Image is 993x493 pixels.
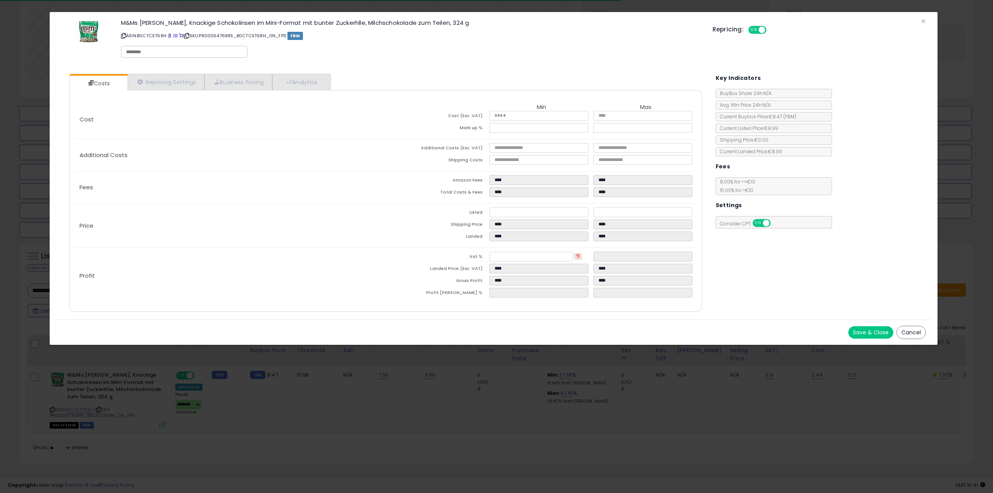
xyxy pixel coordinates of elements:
span: 15.00 % for > €10 [716,187,753,194]
span: Shipping Price: €0.00 [716,137,768,143]
td: Vat % [386,252,490,264]
td: Shipping Costs [386,155,490,167]
h5: Key Indicators [716,73,761,83]
span: OFF [765,27,778,33]
a: All offer listings [173,33,178,39]
td: Gross Profit [386,276,490,288]
span: BuyBox Share 24h: N/A [716,90,772,97]
span: × [921,16,926,27]
span: Current Buybox Price: [716,113,796,120]
h5: Fees [716,162,730,171]
a: Business Pricing [204,74,272,90]
span: 8.00 % for <= €10 [716,178,755,194]
td: Listed [386,208,490,220]
span: ON [749,27,759,33]
td: Amazon Fees [386,175,490,187]
p: Price [73,223,386,229]
td: Shipping Price [386,220,490,232]
button: Cancel [896,326,926,339]
td: Landed Price (Exc. VAT) [386,264,490,276]
span: OFF [769,220,782,227]
td: Mark up % [386,123,490,135]
button: Save & Close [848,326,893,339]
td: Additional Costs (Exc. VAT) [386,143,490,155]
p: Additional Costs [73,152,386,158]
span: Current Landed Price: €8.99 [716,148,782,155]
p: Fees [73,184,386,190]
span: €8.47 [769,113,796,120]
h5: Repricing: [713,26,744,33]
td: Profit [PERSON_NAME] % [386,288,490,300]
a: Costs [69,76,127,91]
td: Cost (Exc. VAT) [386,111,490,123]
span: ON [753,220,763,227]
span: FBM [287,32,303,40]
th: Min [490,104,593,111]
p: ASIN: B0CTCST68H | SKU: PR0005476885_B0CTCST68H_0N_FPD [121,29,701,42]
th: Max [593,104,697,111]
h5: Settings [716,201,742,210]
a: BuyBox page [168,33,172,39]
a: Repricing Settings [128,74,204,90]
td: Landed [386,232,490,244]
span: Avg. Win Price 24h: N/A [716,102,771,108]
a: Analytics [272,74,330,90]
span: Current Listed Price: €8.99 [716,125,778,131]
p: Profit [73,273,386,279]
td: Total Costs & Fees [386,187,490,199]
h3: M&Ms [PERSON_NAME], Knackige Schokolinsen im Mini-Format mit bunter Zuckerhlle, Milchschokolade z... [121,20,701,26]
span: Consider CPT: [716,220,781,227]
a: Your listing only [179,33,183,39]
p: Cost [73,116,386,123]
img: 51TJjgdzTxL._SL60_.jpg [77,20,100,43]
span: ( FBM ) [783,113,796,120]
